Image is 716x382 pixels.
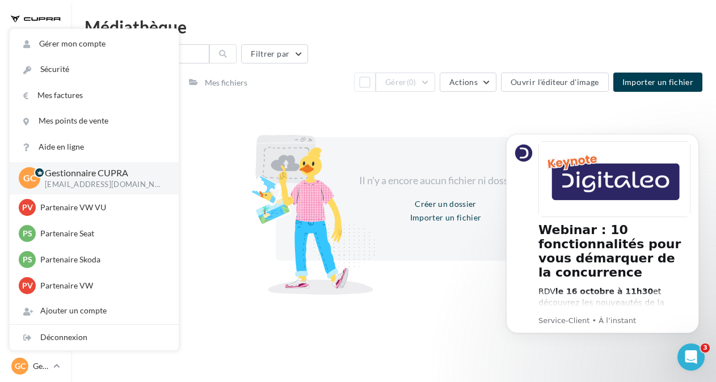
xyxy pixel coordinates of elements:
span: Importer un fichier [622,77,694,87]
span: PV [22,202,33,213]
a: Gérer mon compte [10,31,179,57]
a: Mes factures [10,83,179,108]
iframe: Intercom notifications message [489,120,716,376]
span: 3 [701,343,710,353]
span: Actions [449,77,478,87]
button: Gérer(0) [376,73,435,92]
span: PS [23,228,32,239]
button: Importer un fichier [406,211,486,224]
span: PS [23,254,32,265]
div: Ajouter un compte [10,298,179,324]
div: Mes fichiers [205,77,247,88]
div: Médiathèque [85,18,702,35]
span: Il n'y a encore aucun fichier ni dossier ici [359,174,532,186]
p: Partenaire VW VU [40,202,165,213]
a: Mes points de vente [10,108,179,134]
button: Actions [440,73,496,92]
p: Partenaire Skoda [40,254,165,265]
p: Gestionnaire CUPRA [45,167,161,180]
div: Déconnexion [10,325,179,350]
p: Gestionnaire CUPRA [33,360,49,372]
span: GC [15,360,26,372]
a: Aide en ligne [10,134,179,160]
iframe: Intercom live chat [677,343,705,371]
button: Importer un fichier [613,73,703,92]
span: PV [22,280,33,291]
a: GC Gestionnaire CUPRA [9,355,62,377]
a: Sécurité [10,57,179,82]
p: Partenaire VW [40,280,165,291]
button: Créer un dossier [410,197,481,211]
button: Filtrer par [241,44,308,63]
p: [EMAIL_ADDRESS][DOMAIN_NAME] [45,180,161,190]
span: GC [23,172,36,185]
button: Ouvrir l'éditeur d'image [501,73,608,92]
p: Partenaire Seat [40,228,165,239]
span: (0) [407,78,416,87]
